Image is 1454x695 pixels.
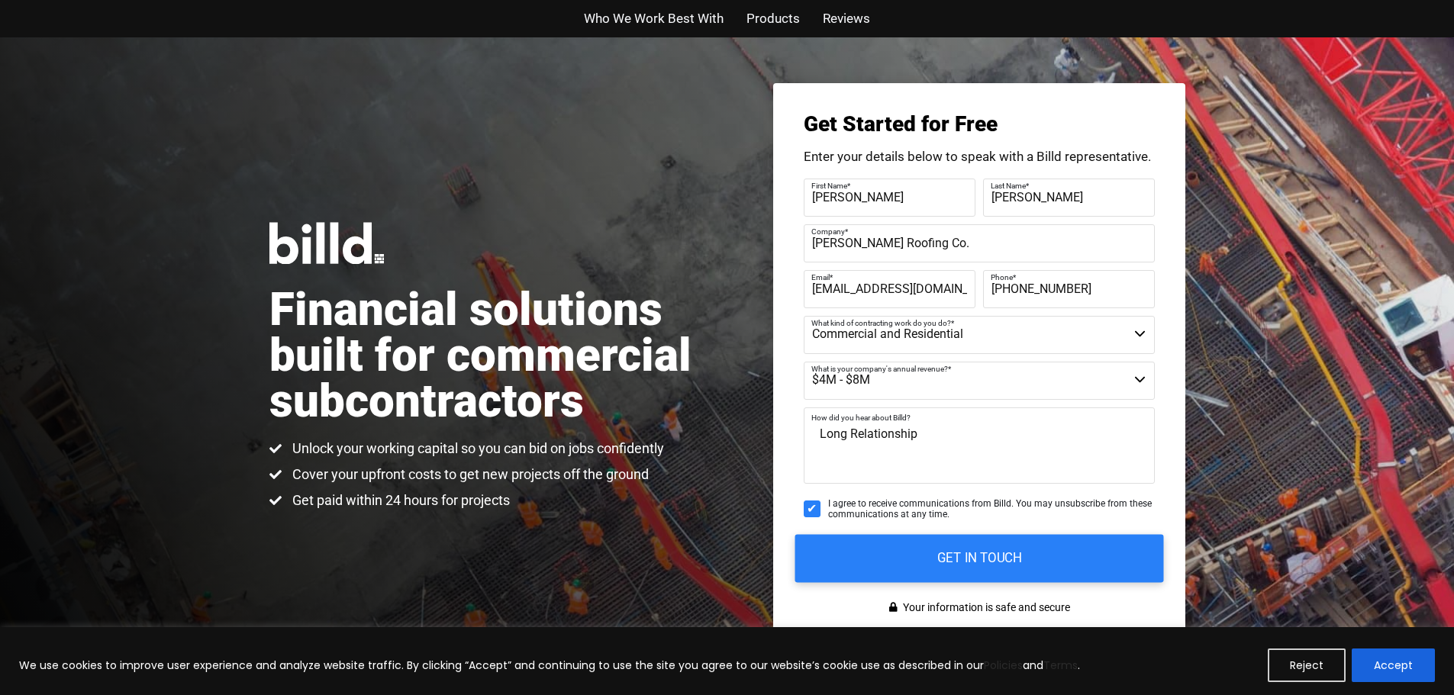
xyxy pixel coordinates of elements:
span: First Name [811,181,847,189]
button: Reject [1268,648,1346,682]
span: Get paid within 24 hours for projects [289,491,510,510]
span: Unlock your working capital so you can bid on jobs confidently [289,439,664,458]
p: Enter your details below to speak with a Billd representative. [804,150,1155,163]
a: Policies [984,658,1023,673]
span: How did you hear about Billd? [811,413,911,422]
textarea: Long Relationship [804,407,1155,484]
span: Company [811,227,845,235]
button: Accept [1352,648,1435,682]
input: I agree to receive communications from Billd. You may unsubscribe from these communications at an... [804,500,820,517]
a: Terms [1043,658,1078,673]
p: We use cookies to improve user experience and analyze website traffic. By clicking “Accept” and c... [19,656,1080,674]
a: Products [746,8,800,30]
a: Reviews [823,8,870,30]
h3: Get Started for Free [804,114,1155,135]
span: Cover your upfront costs to get new projects off the ground [289,465,649,484]
a: Who We Work Best With [584,8,724,30]
span: Last Name [991,181,1026,189]
h1: Financial solutions built for commercial subcontractors [269,287,727,424]
span: Your information is safe and secure [899,597,1070,619]
span: Phone [991,272,1013,281]
span: Email [811,272,830,281]
input: GET IN TOUCH [795,534,1163,582]
span: I agree to receive communications from Billd. You may unsubscribe from these communications at an... [828,498,1155,520]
